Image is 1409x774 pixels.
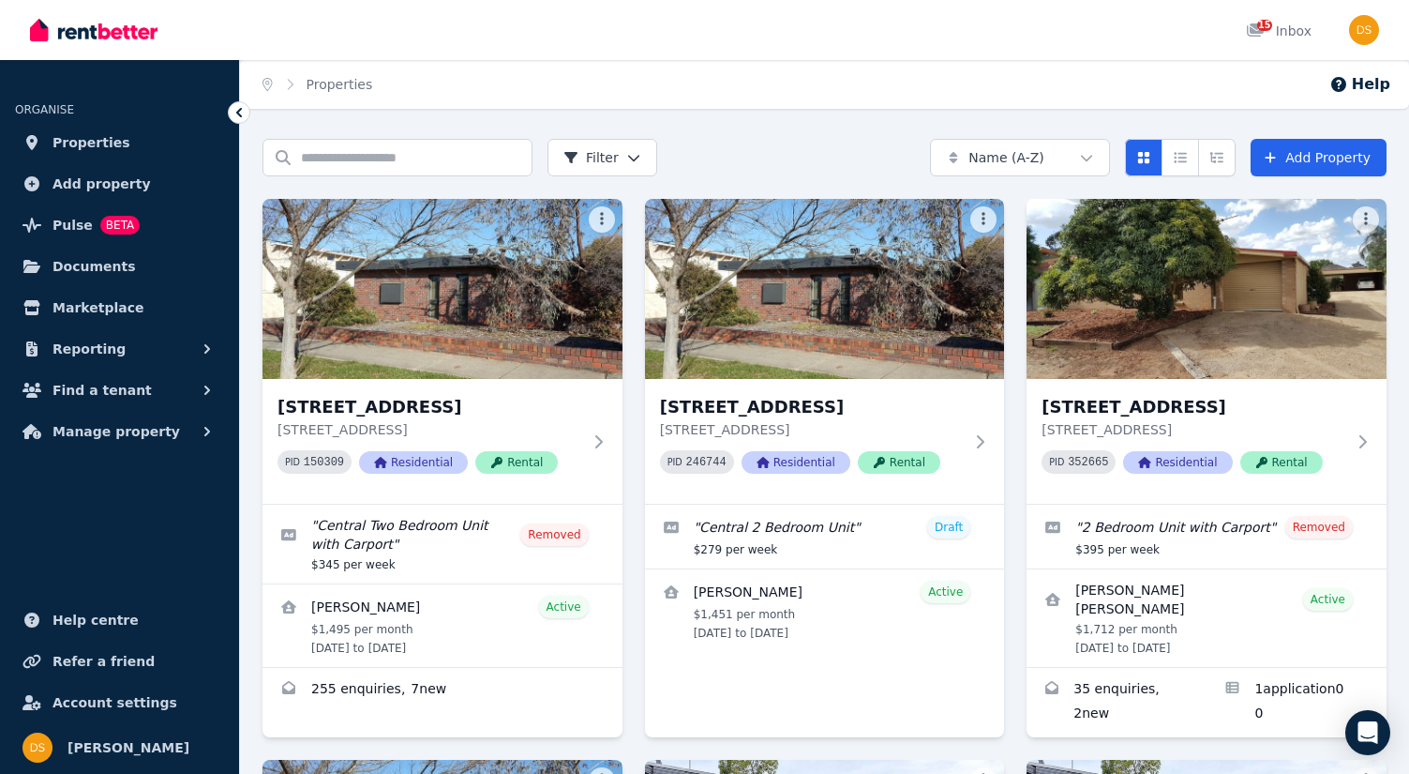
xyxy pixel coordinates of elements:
a: 1/16 Marungi St, Shepparton[STREET_ADDRESS][STREET_ADDRESS]PID 150309ResidentialRental [262,199,622,504]
a: 2/61 Balaclava Rd, Shepparton[STREET_ADDRESS][STREET_ADDRESS]PID 352665ResidentialRental [1027,199,1387,504]
a: Refer a friend [15,643,224,680]
span: Residential [742,451,850,474]
p: [STREET_ADDRESS] [277,420,581,439]
a: View details for Brendon Lewis [645,569,1005,652]
span: Properties [52,131,130,154]
a: Add property [15,165,224,203]
small: PID [285,457,300,467]
a: Add Property [1251,139,1387,176]
a: Applications for 2/61 Balaclava Rd, Shepparton [1207,668,1387,737]
div: Inbox [1246,22,1312,40]
span: Refer a friend [52,650,155,673]
button: Card view [1125,139,1162,176]
code: 150309 [304,456,344,469]
img: 1/16 Marungi St, Shepparton [262,199,622,379]
small: PID [667,457,682,467]
small: PID [1049,457,1064,467]
code: 246744 [686,456,727,469]
a: PulseBETA [15,206,224,244]
a: View details for Jackson Woosnam [1027,569,1387,667]
span: [PERSON_NAME] [67,736,189,759]
img: RentBetter [30,16,157,44]
span: Name (A-Z) [968,148,1044,167]
span: 15 [1257,20,1272,31]
span: BETA [100,216,140,235]
div: View options [1125,139,1236,176]
button: More options [1353,206,1379,233]
h3: [STREET_ADDRESS] [1042,394,1345,420]
a: Marketplace [15,289,224,326]
span: Rental [858,451,940,474]
span: Help centre [52,609,139,631]
span: Filter [563,148,619,167]
span: Pulse [52,214,93,236]
code: 352665 [1068,456,1108,469]
h3: [STREET_ADDRESS] [277,394,581,420]
span: Rental [1240,451,1323,474]
span: Find a tenant [52,379,152,402]
span: Reporting [52,338,126,360]
img: Donna Stone [1349,15,1379,45]
a: Edit listing: Central 2 Bedroom Unit [645,505,1005,569]
span: Residential [359,451,468,474]
a: Edit listing: 2 Bedroom Unit with Carport [1027,505,1387,569]
a: Help centre [15,601,224,639]
button: Help [1329,73,1390,96]
img: Donna Stone [22,733,52,763]
img: 2/16 Marungi Street, Shepparton [645,199,1005,379]
p: [STREET_ADDRESS] [1042,420,1345,439]
span: Marketplace [52,296,143,319]
button: Name (A-Z) [930,139,1110,176]
a: View details for Benjamin Shillingford [262,584,622,667]
div: Open Intercom Messenger [1345,710,1390,755]
span: Add property [52,173,151,195]
p: [STREET_ADDRESS] [660,420,964,439]
a: Edit listing: Central Two Bedroom Unit with Carport [262,505,622,584]
a: Enquiries for 1/16 Marungi St, Shepparton [262,668,622,713]
a: Properties [307,77,373,92]
h3: [STREET_ADDRESS] [660,394,964,420]
button: Reporting [15,330,224,368]
span: Documents [52,255,136,278]
span: ORGANISE [15,103,74,116]
button: Manage property [15,413,224,450]
nav: Breadcrumb [240,60,395,109]
a: Documents [15,248,224,285]
button: Find a tenant [15,372,224,409]
img: 2/61 Balaclava Rd, Shepparton [1027,199,1387,379]
span: Account settings [52,691,177,714]
button: Compact list view [1162,139,1199,176]
a: Properties [15,124,224,161]
a: Enquiries for 2/61 Balaclava Rd, Shepparton [1027,668,1207,737]
a: 2/16 Marungi Street, Shepparton[STREET_ADDRESS][STREET_ADDRESS]PID 246744ResidentialRental [645,199,1005,504]
span: Manage property [52,420,180,443]
span: Residential [1123,451,1232,474]
button: Expanded list view [1198,139,1236,176]
button: More options [589,206,615,233]
span: Rental [475,451,558,474]
a: Account settings [15,684,224,721]
button: More options [970,206,997,233]
button: Filter [547,139,657,176]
